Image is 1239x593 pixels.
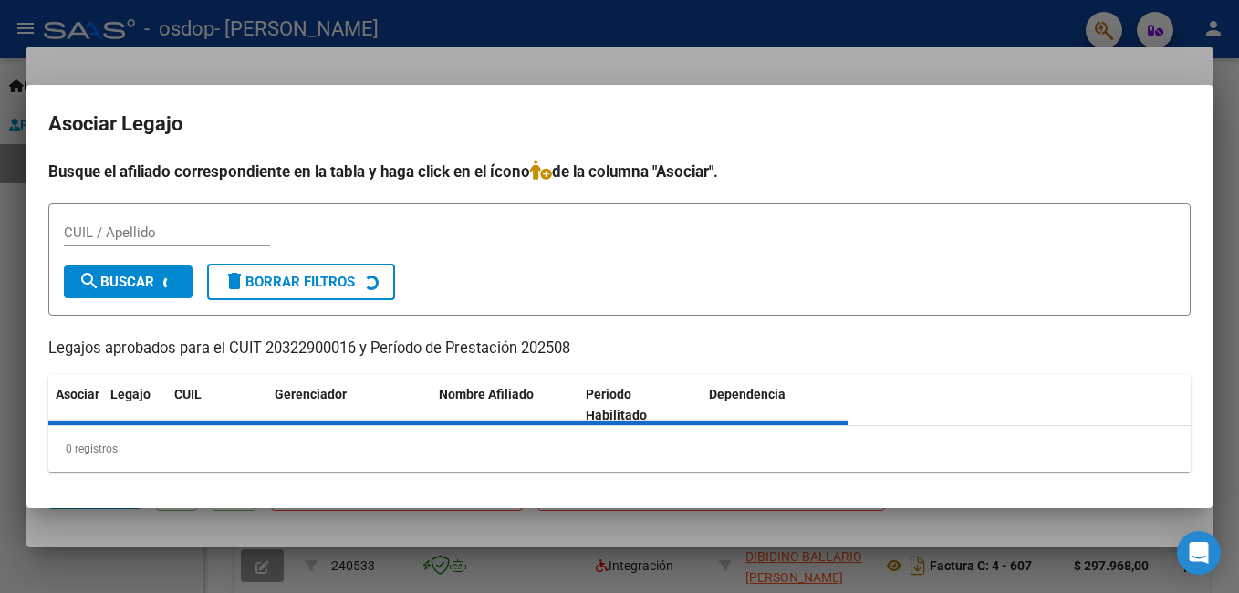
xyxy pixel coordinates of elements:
datatable-header-cell: Asociar [48,375,103,435]
span: Dependencia [709,387,786,401]
datatable-header-cell: Gerenciador [267,375,432,435]
h2: Asociar Legajo [48,107,1191,141]
datatable-header-cell: CUIL [167,375,267,435]
h4: Busque el afiliado correspondiente en la tabla y haga click en el ícono de la columna "Asociar". [48,160,1191,183]
span: Borrar Filtros [224,274,355,290]
span: Gerenciador [275,387,347,401]
datatable-header-cell: Nombre Afiliado [432,375,578,435]
span: Legajo [110,387,151,401]
div: 0 registros [48,426,1191,472]
span: Buscar [78,274,154,290]
button: Borrar Filtros [207,264,395,300]
span: CUIL [174,387,202,401]
datatable-header-cell: Dependencia [702,375,849,435]
datatable-header-cell: Legajo [103,375,167,435]
span: Periodo Habilitado [586,387,647,422]
button: Buscar [64,265,193,298]
div: Open Intercom Messenger [1177,531,1221,575]
datatable-header-cell: Periodo Habilitado [578,375,702,435]
span: Nombre Afiliado [439,387,534,401]
p: Legajos aprobados para el CUIT 20322900016 y Período de Prestación 202508 [48,338,1191,360]
mat-icon: search [78,270,100,292]
mat-icon: delete [224,270,245,292]
span: Asociar [56,387,99,401]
